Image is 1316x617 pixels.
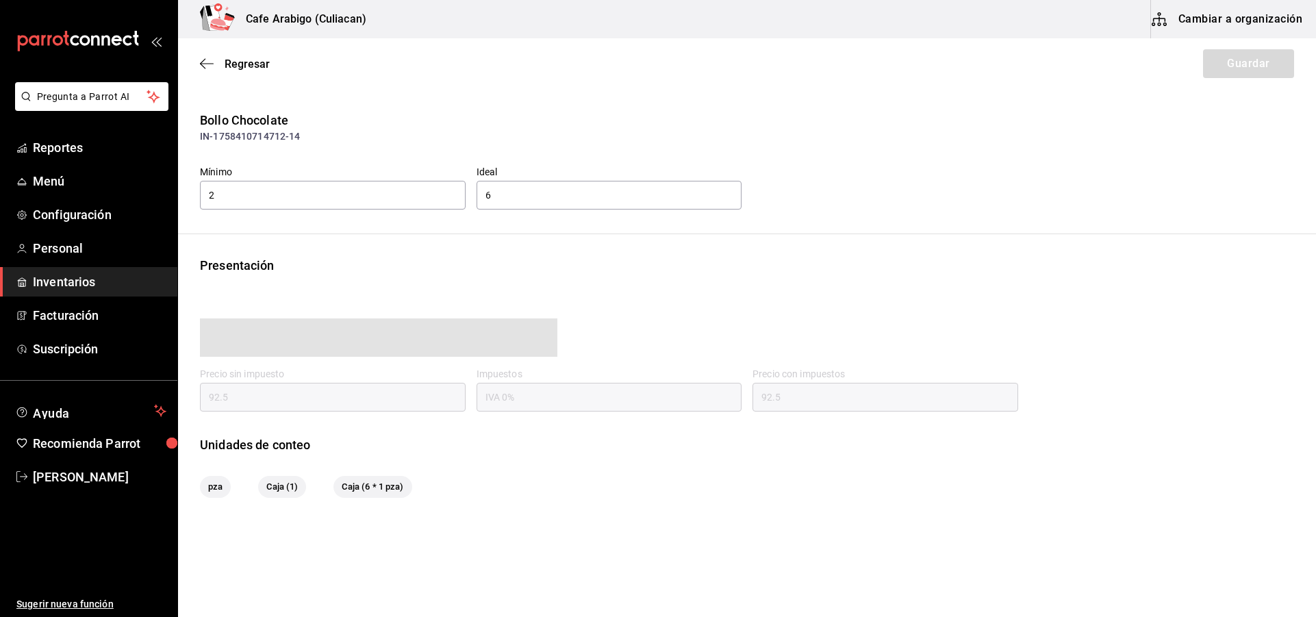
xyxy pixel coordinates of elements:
[200,480,231,494] span: pza
[33,434,166,453] span: Recomienda Parrot
[477,181,742,210] input: 0
[200,181,466,210] input: 0
[33,468,166,486] span: [PERSON_NAME]
[33,340,166,358] span: Suscripción
[200,436,1294,454] div: Unidades de conteo
[258,480,306,494] span: Caja (1)
[200,369,466,379] label: Precio sin impuesto
[477,383,742,412] input: $0.00
[33,403,149,419] span: Ayuda
[477,369,742,379] label: Impuestos
[752,383,1018,412] input: $0.00
[200,167,466,177] label: Mínimo
[37,90,147,104] span: Pregunta a Parrot AI
[333,480,412,494] span: Caja (6 * 1 pza)
[10,99,168,114] a: Pregunta a Parrot AI
[235,11,366,27] h3: Cafe Arabigo (Culiacan)
[33,239,166,257] span: Personal
[200,256,1294,275] div: Presentación
[225,58,270,71] span: Regresar
[33,205,166,224] span: Configuración
[33,273,166,291] span: Inventarios
[33,138,166,157] span: Reportes
[200,111,1294,129] div: Bollo Chocolate
[200,58,270,71] button: Regresar
[151,36,162,47] button: open_drawer_menu
[33,172,166,190] span: Menú
[477,167,742,177] label: Ideal
[752,369,1018,379] label: Precio con impuestos
[200,383,466,412] input: $0.00
[33,306,166,325] span: Facturación
[16,597,166,612] span: Sugerir nueva función
[200,129,1294,144] div: IN-1758410714712-14
[15,82,168,111] button: Pregunta a Parrot AI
